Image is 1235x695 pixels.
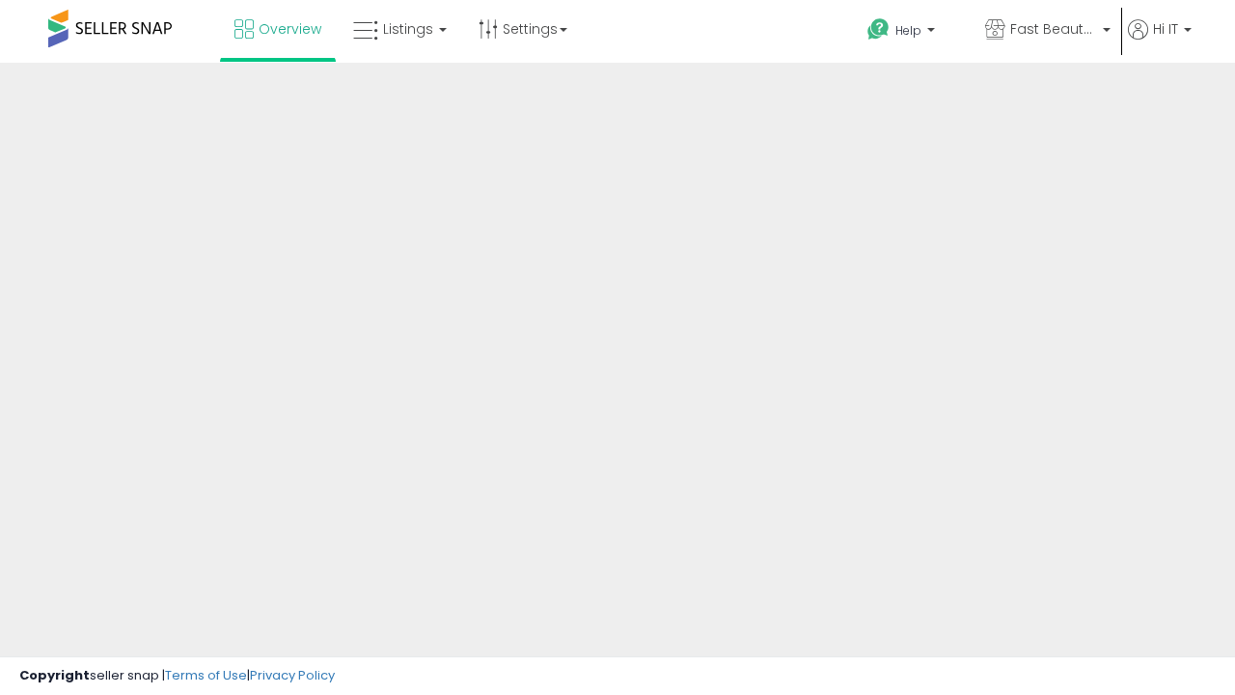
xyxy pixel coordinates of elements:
[19,667,335,685] div: seller snap | |
[895,22,921,39] span: Help
[259,19,321,39] span: Overview
[19,666,90,684] strong: Copyright
[1128,19,1192,63] a: Hi IT
[250,666,335,684] a: Privacy Policy
[852,3,968,63] a: Help
[165,666,247,684] a: Terms of Use
[866,17,891,42] i: Get Help
[1010,19,1097,39] span: Fast Beauty ([GEOGRAPHIC_DATA])
[1153,19,1178,39] span: Hi IT
[383,19,433,39] span: Listings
